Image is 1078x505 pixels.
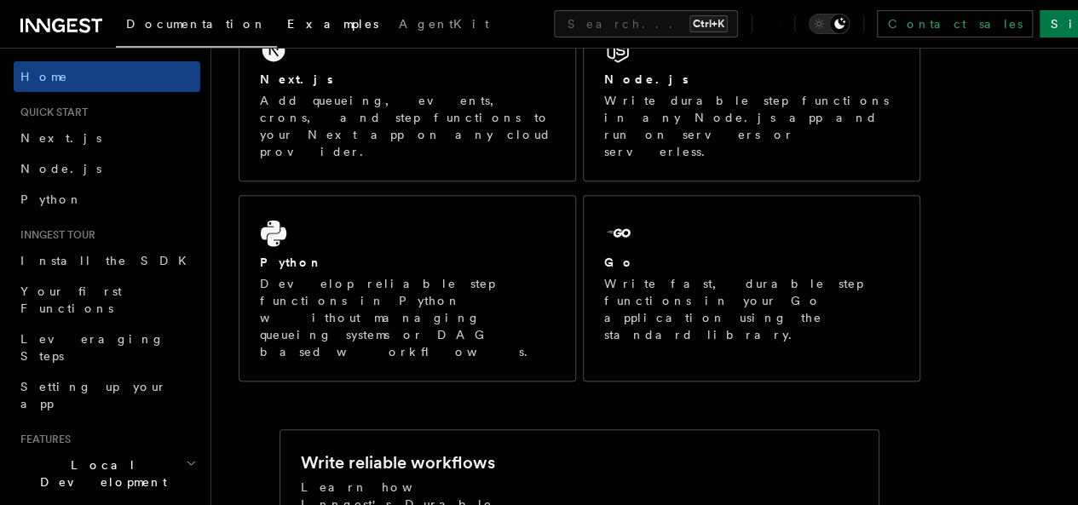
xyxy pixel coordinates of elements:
[14,184,200,215] a: Python
[809,14,850,34] button: Toggle dark mode
[260,71,333,88] h2: Next.js
[116,5,277,48] a: Documentation
[239,12,576,181] a: Next.jsAdd queueing, events, crons, and step functions to your Next app on any cloud provider.
[20,162,101,175] span: Node.js
[20,192,83,206] span: Python
[260,275,555,360] p: Develop reliable step functions in Python without managing queueing systems or DAG based workflows.
[287,17,378,31] span: Examples
[389,5,499,46] a: AgentKit
[239,195,576,382] a: PythonDevelop reliable step functions in Python without managing queueing systems or DAG based wo...
[689,15,728,32] kbd: Ctrl+K
[20,68,68,85] span: Home
[14,228,95,242] span: Inngest tour
[260,254,323,271] h2: Python
[14,324,200,371] a: Leveraging Steps
[126,17,267,31] span: Documentation
[604,254,635,271] h2: Go
[14,123,200,153] a: Next.js
[14,153,200,184] a: Node.js
[399,17,489,31] span: AgentKit
[14,456,186,491] span: Local Development
[14,106,88,119] span: Quick start
[20,131,101,145] span: Next.js
[14,371,200,419] a: Setting up your app
[877,10,1033,37] a: Contact sales
[604,92,899,160] p: Write durable step functions in any Node.js app and run on servers or serverless.
[14,61,200,92] a: Home
[554,10,738,37] button: Search...Ctrl+K
[20,254,197,267] span: Install the SDK
[604,275,899,343] p: Write fast, durable step functions in your Go application using the standard library.
[583,12,920,181] a: Node.jsWrite durable step functions in any Node.js app and run on servers or serverless.
[260,92,555,160] p: Add queueing, events, crons, and step functions to your Next app on any cloud provider.
[604,71,689,88] h2: Node.js
[301,450,495,474] h2: Write reliable workflows
[14,450,200,497] button: Local Development
[14,433,71,446] span: Features
[583,195,920,382] a: GoWrite fast, durable step functions in your Go application using the standard library.
[14,276,200,324] a: Your first Functions
[14,245,200,276] a: Install the SDK
[20,332,164,363] span: Leveraging Steps
[20,380,167,410] span: Setting up your app
[277,5,389,46] a: Examples
[20,284,122,315] span: Your first Functions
